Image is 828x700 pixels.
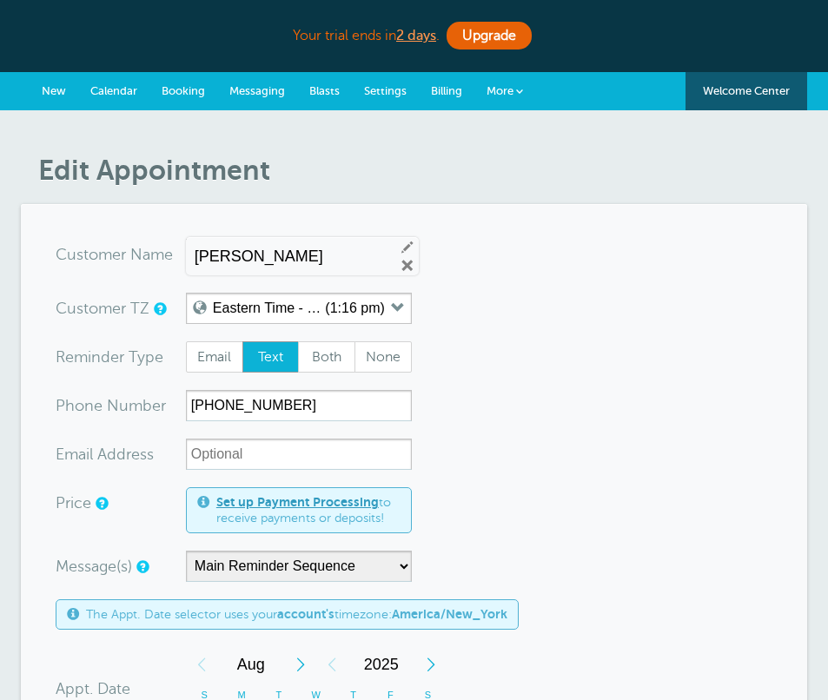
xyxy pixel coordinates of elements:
label: Email [186,341,243,373]
button: Eastern Time - US & [GEOGRAPHIC_DATA] (1:16 pm) [186,293,412,324]
div: Your trial ends in . [21,17,807,55]
span: The Appt. Date selector uses your timezone: [86,607,507,622]
a: Use this if the customer is in a different timezone than you are. It sets a local timezone for th... [154,303,164,314]
span: Text [243,342,299,372]
a: Settings [352,72,419,110]
a: Booking [149,72,217,110]
span: Pho [56,398,84,413]
span: Cus [56,247,83,262]
span: Both [299,342,354,372]
div: Previous Month [186,647,217,682]
a: Messaging [217,72,297,110]
span: il Add [86,446,126,462]
span: Email [187,342,242,372]
div: Next Month [285,647,316,682]
a: Remove [400,258,415,274]
label: Price [56,495,91,511]
a: New [30,72,78,110]
span: August [217,647,285,682]
span: Blasts [309,84,340,97]
label: Appt. Date [56,681,130,697]
label: Reminder Type [56,349,163,365]
label: Message(s) [56,558,132,574]
a: 2 days [396,28,436,43]
label: (1:16 pm) [325,300,384,316]
label: Customer TZ [56,300,149,316]
span: tomer N [83,247,142,262]
a: Edit [400,239,415,254]
span: New [42,84,66,97]
span: Settings [364,84,407,97]
h1: Edit Appointment [38,154,807,187]
div: ress [56,439,186,470]
span: Calendar [90,84,137,97]
span: Ema [56,446,86,462]
a: Upgrade [447,22,532,50]
a: Simple templates and custom messages will use the reminder schedule set under Settings > Reminder... [136,561,147,572]
span: Messaging [229,84,285,97]
span: ne Nu [84,398,129,413]
label: Both [298,341,355,373]
label: None [354,341,412,373]
a: Billing [419,72,474,110]
div: ame [56,239,186,270]
span: 2025 [348,647,415,682]
div: mber [56,390,186,421]
iframe: Resource center [758,631,811,683]
span: Booking [162,84,205,97]
a: More [474,72,535,111]
b: account's [277,607,335,621]
a: Set up Payment Processing [216,495,379,509]
span: to receive payments or deposits! [216,495,401,525]
label: Eastern Time - US & [GEOGRAPHIC_DATA] [213,300,321,316]
span: More [487,84,513,97]
a: Blasts [297,72,352,110]
div: Previous Year [316,647,348,682]
span: Billing [431,84,462,97]
a: Welcome Center [686,72,807,110]
div: Next Year [415,647,447,682]
label: Text [242,341,300,373]
a: An optional price for the appointment. If you set a price, you can include a payment link in your... [96,498,106,509]
a: Calendar [78,72,149,110]
b: America/New_York [392,607,507,621]
span: None [355,342,411,372]
input: Optional [186,439,412,470]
